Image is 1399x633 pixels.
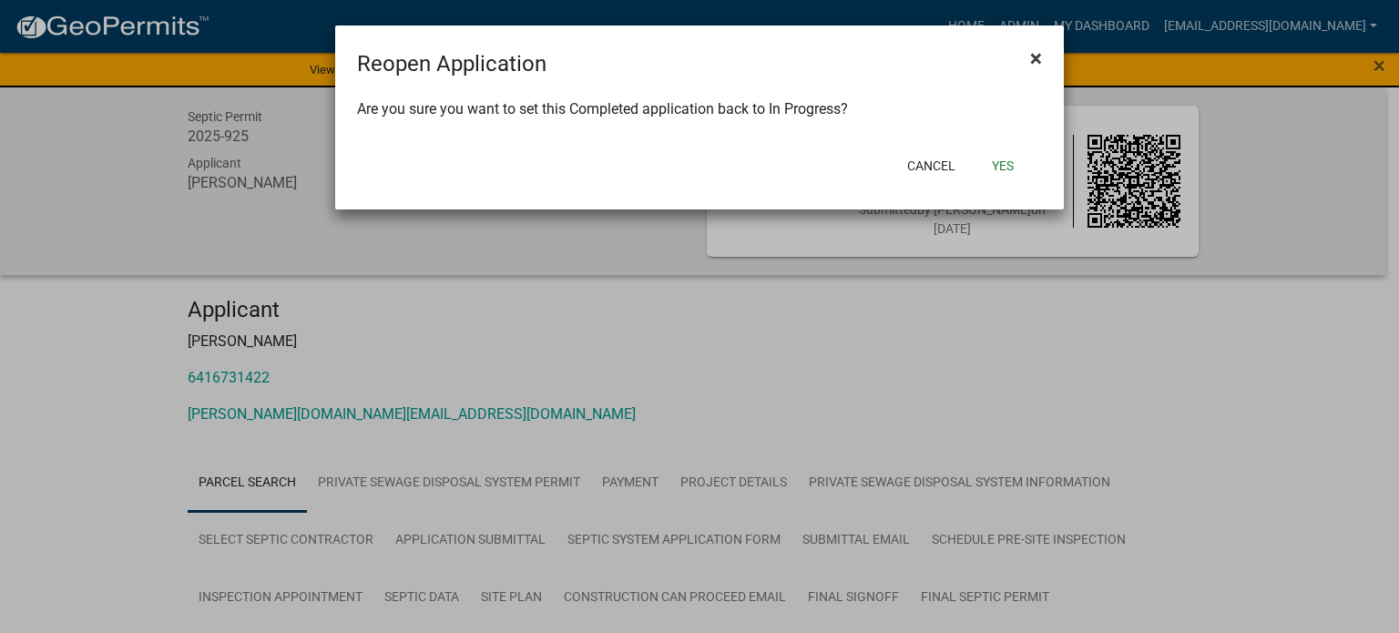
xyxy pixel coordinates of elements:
button: Yes [977,149,1028,182]
div: Are you sure you want to set this Completed application back to In Progress? [335,80,1064,142]
button: Close [1016,33,1057,84]
h4: Reopen Application [357,47,546,80]
button: Cancel [893,149,970,182]
span: × [1030,46,1042,71]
